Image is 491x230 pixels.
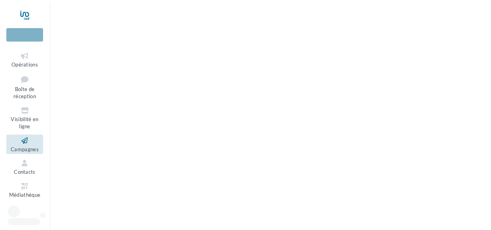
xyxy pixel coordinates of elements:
a: Visibilité en ligne [6,105,43,131]
span: Opérations [11,61,38,68]
div: Nouvelle campagne [6,28,43,42]
span: Boîte de réception [13,86,36,100]
a: Campagnes [6,135,43,154]
span: Contacts [14,169,36,175]
span: Médiathèque [9,192,41,198]
a: Calendrier [6,203,43,222]
span: Campagnes [11,146,39,152]
a: Contacts [6,157,43,177]
span: Visibilité en ligne [11,116,38,130]
a: Opérations [6,50,43,69]
a: Boîte de réception [6,72,43,101]
a: Médiathèque [6,180,43,200]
